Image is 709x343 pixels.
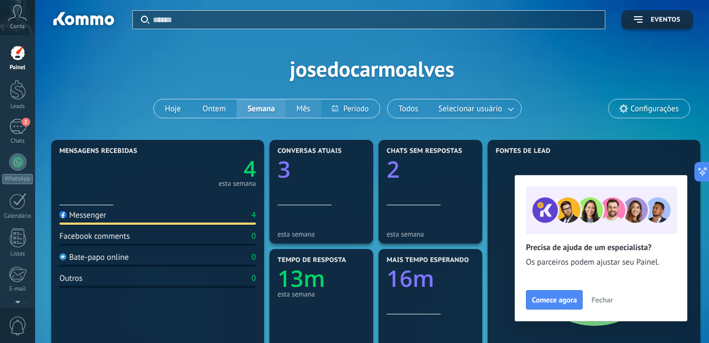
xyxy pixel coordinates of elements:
[158,153,256,183] a: 4
[2,64,33,71] div: Painel
[278,290,365,298] div: esta semana
[192,99,237,118] button: Ontem
[526,257,676,268] span: Os parceiros podem ajustar seu Painel.
[429,99,521,118] button: Selecionar usuário
[286,99,321,118] button: Mês
[321,99,380,118] button: Período
[278,154,291,185] text: 3
[631,104,679,113] span: Configurações
[252,210,256,220] div: 4
[388,99,429,118] button: Todos
[387,257,469,264] span: Mais tempo esperando
[154,99,192,118] button: Hoje
[496,147,551,155] span: Fontes de lead
[10,23,25,30] span: Conta
[278,147,342,155] span: Conversas atuais
[252,231,256,241] div: 0
[651,16,680,24] span: Eventos
[622,10,693,29] button: Eventos
[532,296,577,304] span: Comece agora
[278,263,325,294] text: 13m
[2,174,33,184] div: WhatsApp
[59,253,66,260] img: Bate-papo online
[244,153,256,183] text: 4
[278,230,365,238] div: esta semana
[387,154,400,185] text: 2
[387,263,474,294] a: 16m
[526,290,583,310] button: Comece agora
[2,286,33,293] div: E-mail
[387,263,434,294] text: 16m
[22,118,30,126] span: 2
[237,99,286,118] button: Semana
[526,243,676,253] h2: Precisa de ajuda de um especialista?
[252,273,256,284] div: 0
[278,257,346,264] span: Tempo de resposta
[59,273,83,284] div: Outros
[591,296,613,304] span: Fechar
[436,102,504,116] span: Selecionar usuário
[2,103,33,110] div: Leads
[387,147,462,155] span: Chats sem respostas
[387,230,474,238] div: esta semana
[219,181,256,186] div: esta semana
[2,138,33,145] div: Chats
[59,252,129,263] div: Bate-papo online
[2,213,33,220] div: Calendário
[59,210,106,220] div: Messenger
[59,211,66,218] img: Messenger
[586,292,618,308] button: Fechar
[59,147,137,155] span: Mensagens recebidas
[59,231,130,241] div: Facebook comments
[252,252,256,263] div: 0
[2,251,33,258] div: Listas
